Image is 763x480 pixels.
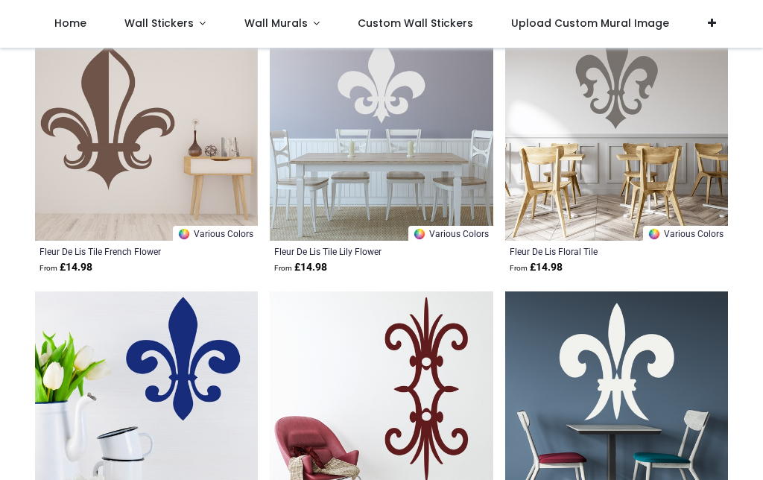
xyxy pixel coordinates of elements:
[54,16,86,31] span: Home
[270,18,493,241] img: Fleur De Lis Tile Lily Flower Wall Sticker
[177,227,191,241] img: Color Wheel
[510,260,563,275] strong: £ 14.98
[244,16,308,31] span: Wall Murals
[408,226,493,241] a: Various Colors
[358,16,473,31] span: Custom Wall Stickers
[35,18,258,241] img: Fleur De Lis Tile French Flower Wall Sticker - Mod5
[510,264,528,272] span: From
[648,227,661,241] img: Color Wheel
[505,18,728,241] img: Fleur De Lis Floral Tile Wall Sticker - Mod2
[511,16,669,31] span: Upload Custom Mural Image
[173,226,258,241] a: Various Colors
[274,264,292,272] span: From
[643,226,728,241] a: Various Colors
[124,16,194,31] span: Wall Stickers
[274,245,446,257] a: Fleur De Lis Tile Lily Flower
[39,245,211,257] a: Fleur De Lis Tile French Flower
[39,264,57,272] span: From
[274,260,327,275] strong: £ 14.98
[510,245,681,257] a: Fleur De Lis Floral Tile
[39,260,92,275] strong: £ 14.98
[413,227,426,241] img: Color Wheel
